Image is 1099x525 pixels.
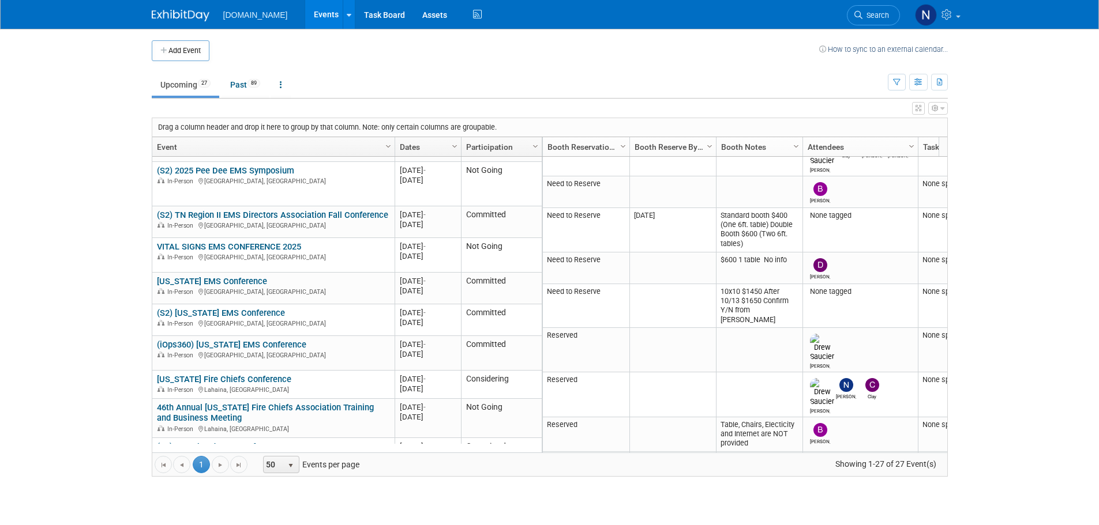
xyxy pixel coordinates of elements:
div: None specified [922,287,982,296]
div: None specified [922,255,982,265]
a: Participation [466,137,534,157]
span: In-Person [167,177,197,185]
a: Column Settings [382,137,395,154]
td: Not Going [461,238,542,273]
div: Clay Terry [862,392,882,399]
a: Go to the next page [212,456,229,473]
a: Dates [400,137,453,157]
div: None tagged [807,211,913,220]
span: - [423,340,426,349]
span: Column Settings [705,142,714,151]
a: Go to the previous page [173,456,190,473]
div: [GEOGRAPHIC_DATA], [GEOGRAPHIC_DATA] [157,252,389,262]
span: 1 [193,456,210,473]
img: In-Person Event [157,288,164,294]
td: Need to Reserve [543,284,629,328]
span: In-Person [167,425,197,433]
span: In-Person [167,288,197,296]
td: 10x10 $1450 After 10/13 $1650 Confirm Y/N from [PERSON_NAME] [716,284,802,328]
a: (S2) Arrowhead EMS Conference & Expo [GEOGRAPHIC_DATA] [157,441,309,463]
a: (S2) 2025 Pee Dee EMS Symposium [157,165,294,176]
td: Reserved [543,417,629,452]
div: Lahaina, [GEOGRAPHIC_DATA] [157,424,389,433]
a: Tasks [923,137,980,157]
div: None specified [922,420,982,429]
div: Drew Saucier [810,406,830,414]
div: [DATE] [400,308,456,318]
img: In-Person Event [157,425,164,431]
button: Add Event [152,40,209,61]
div: [DATE] [400,251,456,261]
td: Reserved [543,372,629,417]
span: - [423,403,426,411]
span: - [423,308,426,317]
div: [DATE] [400,165,456,175]
img: In-Person Event [157,386,164,392]
a: Search [847,5,900,25]
span: Go to the previous page [177,460,186,470]
div: Drag a column header and drop it here to group by that column. Note: only certain columns are gro... [152,118,947,137]
span: 89 [247,79,260,88]
span: Column Settings [792,142,801,151]
a: Column Settings [529,137,542,154]
div: Brian Lawless [810,437,830,444]
div: Brian Lawless [810,196,830,203]
a: Column Settings [790,137,802,154]
td: Committed [461,336,542,371]
span: Column Settings [907,142,916,151]
a: Upcoming27 [152,74,219,96]
span: In-Person [167,254,197,261]
div: [DATE] [400,241,456,251]
a: Column Settings [448,137,461,154]
span: Search [862,11,889,20]
a: (S2) [US_STATE] EMS Conference [157,308,285,318]
td: Committed [461,304,542,336]
div: [GEOGRAPHIC_DATA], [GEOGRAPHIC_DATA] [157,350,389,360]
span: Column Settings [450,142,459,151]
span: Go to the last page [234,460,243,470]
span: In-Person [167,386,197,394]
span: - [423,442,426,451]
img: ExhibitDay [152,10,209,21]
span: - [423,375,426,383]
span: Column Settings [618,142,628,151]
div: [GEOGRAPHIC_DATA], [GEOGRAPHIC_DATA] [157,220,389,230]
td: $600 1 table No info [716,252,802,284]
a: Column Settings [703,137,716,154]
span: 50 [264,456,283,473]
span: In-Person [167,352,197,359]
a: [US_STATE] EMS Conference [157,276,267,286]
div: [DATE] [400,349,456,359]
div: Lahaina, [GEOGRAPHIC_DATA] [157,384,389,394]
a: Booth Reservation Status [547,137,622,157]
div: [DATE] [400,220,456,229]
div: Nicholas Fischer [836,392,856,399]
span: - [423,242,426,251]
img: Drew Saucier [810,334,834,361]
div: None specified [922,211,982,220]
div: None specified [922,375,982,384]
td: Not Going [461,399,542,438]
div: [DATE] [400,175,456,185]
td: Standard booth $400 (One 6ft. table) Double Booth $600 (Two 6ft. tables) [716,208,802,252]
a: (iOps360) [US_STATE] EMS Conference [157,339,306,350]
span: - [423,277,426,285]
a: Go to the last page [230,456,247,473]
td: Committed [461,273,542,304]
img: Dave/Rob . [813,258,827,272]
td: Considering [461,371,542,399]
td: Reserved [543,328,629,373]
img: In-Person Event [157,254,164,259]
a: Go to the first page [155,456,172,473]
div: [DATE] [400,441,456,451]
span: select [286,461,295,470]
span: Events per page [248,456,371,473]
a: Booth Notes [721,137,795,157]
a: Column Settings [905,137,918,154]
div: None specified [922,331,982,340]
div: [DATE] [400,286,456,296]
td: Not Going [461,162,542,206]
span: - [423,210,426,219]
div: [DATE] [400,339,456,349]
img: Brian Lawless [813,423,827,437]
